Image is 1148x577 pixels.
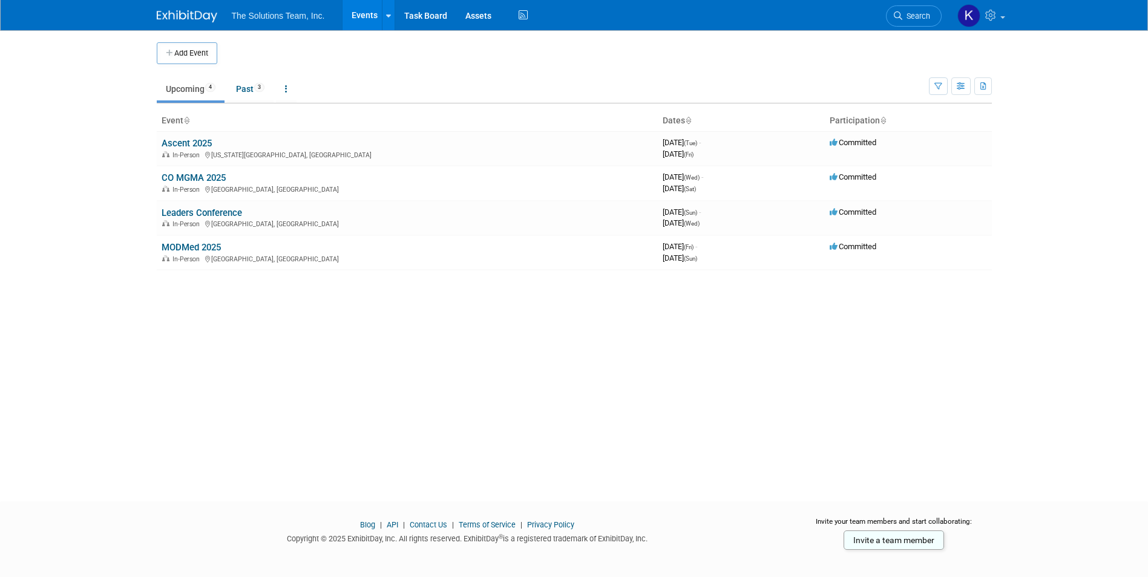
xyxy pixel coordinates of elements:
[663,149,694,158] span: [DATE]
[880,116,886,125] a: Sort by Participation Type
[684,244,694,250] span: (Fri)
[172,220,203,228] span: In-Person
[162,151,169,157] img: In-Person Event
[663,218,700,227] span: [DATE]
[162,242,221,253] a: MODMed 2025
[172,151,203,159] span: In-Person
[162,138,212,149] a: Ascent 2025
[162,218,653,228] div: [GEOGRAPHIC_DATA], [GEOGRAPHIC_DATA]
[254,83,264,92] span: 3
[162,149,653,159] div: [US_STATE][GEOGRAPHIC_DATA], [GEOGRAPHIC_DATA]
[685,116,691,125] a: Sort by Start Date
[684,186,696,192] span: (Sat)
[157,530,779,544] div: Copyright © 2025 ExhibitDay, Inc. All rights reserved. ExhibitDay is a registered trademark of Ex...
[387,520,398,529] a: API
[227,77,274,100] a: Past3
[162,186,169,192] img: In-Person Event
[157,42,217,64] button: Add Event
[400,520,408,529] span: |
[663,172,703,181] span: [DATE]
[663,253,697,262] span: [DATE]
[684,209,697,216] span: (Sun)
[172,255,203,263] span: In-Person
[957,4,980,27] img: Kaelon Harris
[658,111,825,131] th: Dates
[830,207,876,217] span: Committed
[162,172,226,183] a: CO MGMA 2025
[157,10,217,22] img: ExhibitDay
[695,242,697,251] span: -
[527,520,574,529] a: Privacy Policy
[162,207,242,218] a: Leaders Conference
[162,255,169,261] img: In-Person Event
[830,138,876,147] span: Committed
[449,520,457,529] span: |
[517,520,525,529] span: |
[830,242,876,251] span: Committed
[902,11,930,21] span: Search
[360,520,375,529] a: Blog
[162,253,653,263] div: [GEOGRAPHIC_DATA], [GEOGRAPHIC_DATA]
[701,172,703,181] span: -
[699,138,701,147] span: -
[663,207,701,217] span: [DATE]
[172,186,203,194] span: In-Person
[459,520,516,529] a: Terms of Service
[844,530,944,550] a: Invite a team member
[663,242,697,251] span: [DATE]
[684,220,700,227] span: (Wed)
[684,151,694,158] span: (Fri)
[886,5,942,27] a: Search
[684,140,697,146] span: (Tue)
[162,220,169,226] img: In-Person Event
[684,255,697,262] span: (Sun)
[157,77,225,100] a: Upcoming4
[183,116,189,125] a: Sort by Event Name
[663,138,701,147] span: [DATE]
[699,207,701,217] span: -
[410,520,447,529] a: Contact Us
[825,111,992,131] th: Participation
[377,520,385,529] span: |
[232,11,325,21] span: The Solutions Team, Inc.
[157,111,658,131] th: Event
[499,533,503,540] sup: ®
[162,184,653,194] div: [GEOGRAPHIC_DATA], [GEOGRAPHIC_DATA]
[663,184,696,193] span: [DATE]
[830,172,876,181] span: Committed
[684,174,700,181] span: (Wed)
[796,517,992,535] div: Invite your team members and start collaborating:
[205,83,215,92] span: 4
